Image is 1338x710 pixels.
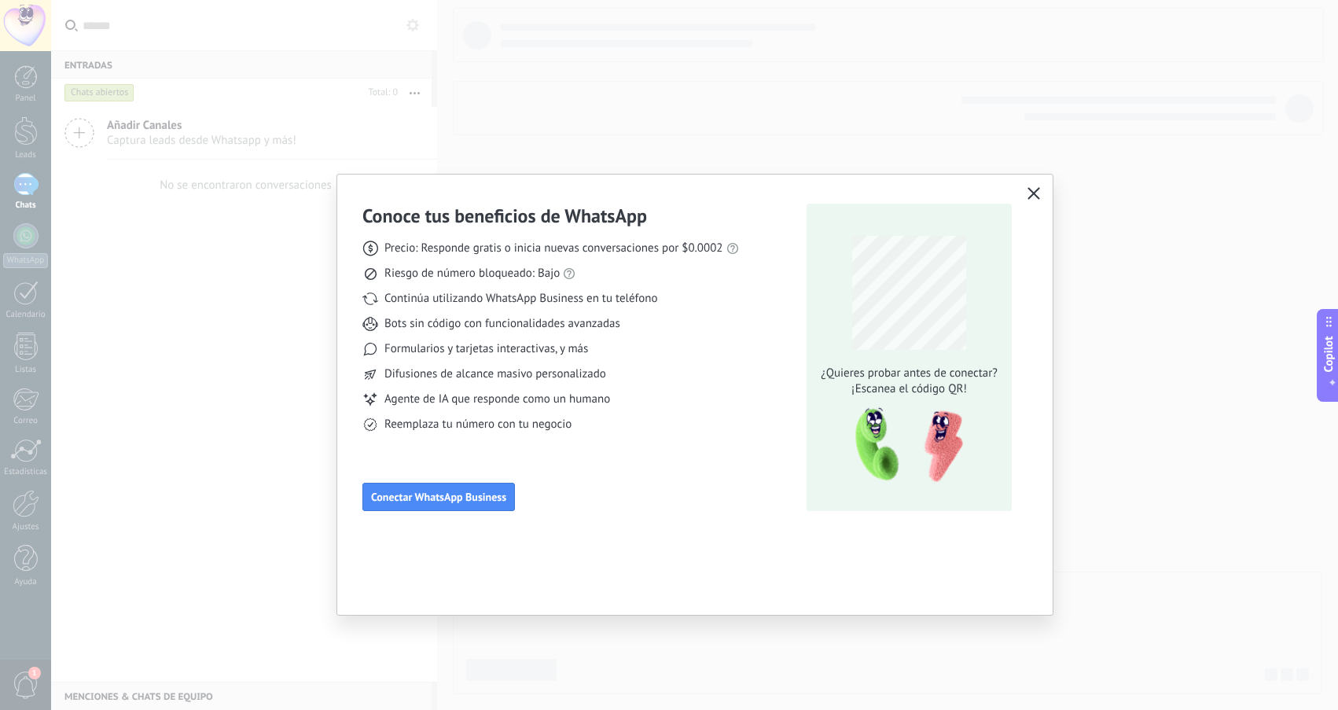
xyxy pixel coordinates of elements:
[362,204,647,228] h3: Conoce tus beneficios de WhatsApp
[817,366,1002,381] span: ¿Quieres probar antes de conectar?
[817,381,1002,397] span: ¡Escanea el código QR!
[842,403,966,487] img: qr-pic-1x.png
[371,491,506,502] span: Conectar WhatsApp Business
[1321,336,1336,372] span: Copilot
[384,316,620,332] span: Bots sin código con funcionalidades avanzadas
[362,483,515,511] button: Conectar WhatsApp Business
[384,366,606,382] span: Difusiones de alcance masivo personalizado
[384,341,588,357] span: Formularios y tarjetas interactivas, y más
[384,266,560,281] span: Riesgo de número bloqueado: Bajo
[384,392,610,407] span: Agente de IA que responde como un humano
[384,241,723,256] span: Precio: Responde gratis o inicia nuevas conversaciones por $0.0002
[384,417,572,432] span: Reemplaza tu número con tu negocio
[384,291,657,307] span: Continúa utilizando WhatsApp Business en tu teléfono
